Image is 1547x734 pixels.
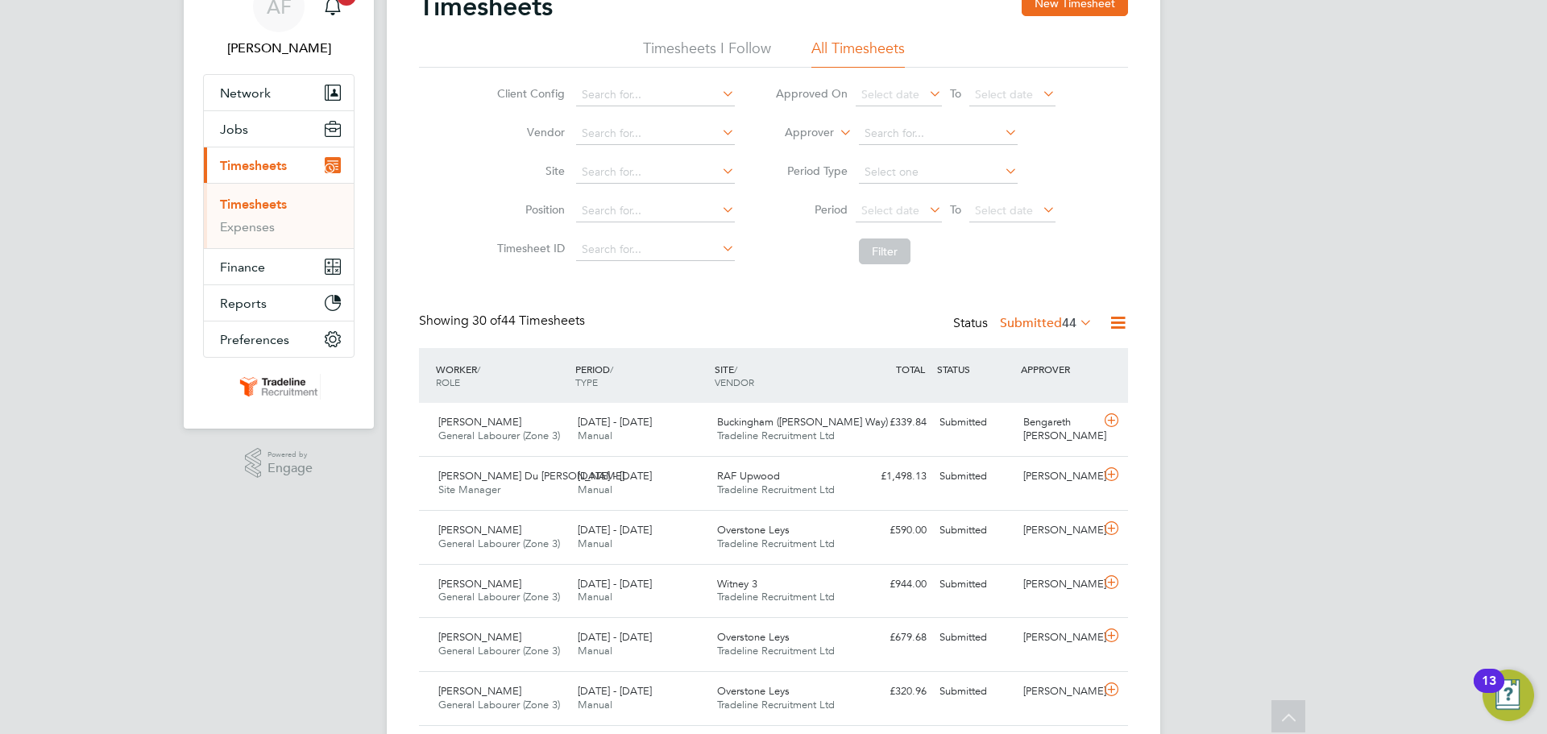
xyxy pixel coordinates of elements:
label: Vendor [492,125,565,139]
span: Manual [578,698,612,711]
input: Search for... [576,161,735,184]
span: [PERSON_NAME] [438,684,521,698]
span: Select date [975,203,1033,218]
label: Period Type [775,164,848,178]
span: [DATE] - [DATE] [578,415,652,429]
span: [DATE] - [DATE] [578,630,652,644]
label: Approver [761,125,834,141]
span: VENDOR [715,375,754,388]
span: Tradeline Recruitment Ltd [717,483,835,496]
label: Approved On [775,86,848,101]
div: Submitted [933,624,1017,651]
span: General Labourer (Zone 3) [438,537,560,550]
span: Timesheets [220,158,287,173]
a: Expenses [220,219,275,234]
span: 44 Timesheets [472,313,585,329]
div: Bengareth [PERSON_NAME] [1017,409,1101,450]
span: Overstone Leys [717,684,790,698]
div: WORKER [432,355,571,396]
div: [PERSON_NAME] [1017,678,1101,705]
span: Manual [578,644,612,657]
div: STATUS [933,355,1017,384]
div: £944.00 [849,571,933,598]
span: To [945,199,966,220]
button: Open Resource Center, 13 new notifications [1483,670,1534,721]
img: tradelinerecruitment-logo-retina.png [237,374,321,400]
span: Overstone Leys [717,523,790,537]
span: / [610,363,613,375]
span: [PERSON_NAME] [438,577,521,591]
span: [PERSON_NAME] [438,630,521,644]
label: Period [775,202,848,217]
div: SITE [711,355,850,396]
li: Timesheets I Follow [643,39,771,68]
li: All Timesheets [811,39,905,68]
span: Tradeline Recruitment Ltd [717,429,835,442]
div: Submitted [933,517,1017,544]
span: Manual [578,537,612,550]
input: Search for... [576,238,735,261]
span: Manual [578,483,612,496]
div: [PERSON_NAME] [1017,571,1101,598]
input: Search for... [859,122,1018,145]
div: £1,498.13 [849,463,933,490]
span: RAF Upwood [717,469,780,483]
span: 44 [1062,315,1076,331]
span: Witney 3 [717,577,757,591]
span: Preferences [220,332,289,347]
span: General Labourer (Zone 3) [438,429,560,442]
div: Submitted [933,409,1017,436]
span: Tradeline Recruitment Ltd [717,698,835,711]
label: Timesheet ID [492,241,565,255]
button: Jobs [204,111,354,147]
label: Submitted [1000,315,1093,331]
button: Filter [859,238,910,264]
span: Manual [578,429,612,442]
label: Client Config [492,86,565,101]
span: [DATE] - [DATE] [578,684,652,698]
button: Reports [204,285,354,321]
div: Submitted [933,463,1017,490]
span: [PERSON_NAME] Du [PERSON_NAME] [438,469,624,483]
span: Tradeline Recruitment Ltd [717,644,835,657]
span: To [945,83,966,104]
span: Select date [861,203,919,218]
div: £339.84 [849,409,933,436]
span: Network [220,85,271,101]
span: Overstone Leys [717,630,790,644]
span: Tradeline Recruitment Ltd [717,590,835,603]
span: [DATE] - [DATE] [578,577,652,591]
div: Submitted [933,571,1017,598]
input: Select one [859,161,1018,184]
span: Finance [220,259,265,275]
div: Submitted [933,678,1017,705]
a: Go to home page [203,374,355,400]
input: Search for... [576,200,735,222]
span: TYPE [575,375,598,388]
div: Showing [419,313,588,330]
div: [PERSON_NAME] [1017,517,1101,544]
input: Search for... [576,84,735,106]
div: £320.96 [849,678,933,705]
div: Timesheets [204,183,354,248]
span: Buckingham ([PERSON_NAME] Way) [717,415,888,429]
span: Tradeline Recruitment Ltd [717,537,835,550]
span: Site Manager [438,483,500,496]
a: Powered byEngage [245,448,313,479]
span: [PERSON_NAME] [438,523,521,537]
a: Timesheets [220,197,287,212]
input: Search for... [576,122,735,145]
span: Select date [975,87,1033,102]
span: / [477,363,480,375]
span: Select date [861,87,919,102]
div: [PERSON_NAME] [1017,463,1101,490]
span: General Labourer (Zone 3) [438,590,560,603]
span: TOTAL [896,363,925,375]
span: Reports [220,296,267,311]
span: Archie Flavell [203,39,355,58]
div: [PERSON_NAME] [1017,624,1101,651]
div: PERIOD [571,355,711,396]
div: £679.68 [849,624,933,651]
span: [DATE] - [DATE] [578,469,652,483]
button: Timesheets [204,147,354,183]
